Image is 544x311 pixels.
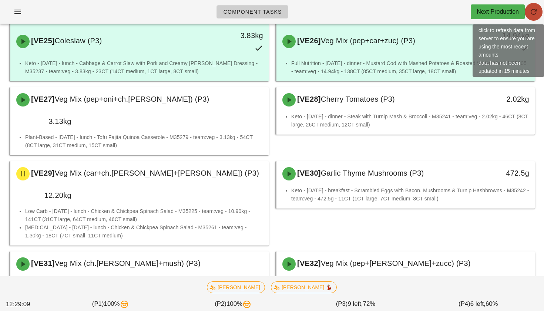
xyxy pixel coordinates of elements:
li: Plant-Based - [DATE] - lunch - Tofu Fajita Quinoa Casserole - M35279 - team:veg - 3.13kg - 54CT (... [25,133,263,149]
div: (P1) 100% [49,298,172,310]
div: 2.02kg [474,93,529,105]
li: Keto - [DATE] - lunch - Cabbage & Carrot Slaw with Pork and Creamy [PERSON_NAME] Dressing - M3523... [25,59,263,75]
span: [VE26] [296,37,321,45]
span: [VE31] [30,259,55,267]
span: [PERSON_NAME] [212,282,260,293]
span: [VE28] [296,95,321,103]
span: 6 left, [470,300,486,307]
div: Next Production [477,7,519,16]
span: Veg Mix (car+ch.[PERSON_NAME]+[PERSON_NAME]) (P3) [55,169,259,177]
span: Cherry Tomatoes (P3) [321,95,395,103]
span: [VE29] [30,169,55,177]
span: Veg Mix (pep+[PERSON_NAME]+zucc) (P3) [321,259,471,267]
li: Keto - [DATE] - dinner - Steak with Turnip Mash & Broccoli - M35241 - team:veg - 2.02kg - 46CT (8... [291,112,529,129]
div: 472.5g [474,167,529,179]
div: (P3) 72% [294,298,417,310]
span: Garlic Thyme Mushrooms (P3) [321,169,424,177]
span: Veg Mix (ch.[PERSON_NAME]+mush) (P3) [55,259,201,267]
span: Veg Mix (pep+oni+ch.[PERSON_NAME]) (P3) [55,95,209,103]
li: [MEDICAL_DATA] - [DATE] - lunch - Chicken & Chickpea Spinach Salad - M35261 - team:veg - 1.30kg -... [25,223,263,240]
span: [VE30] [296,169,321,177]
span: [PERSON_NAME] 💃🏽 [276,282,332,293]
div: 14.94kg [474,30,529,41]
div: 12.20kg [16,189,71,201]
div: 3.13kg [16,115,71,127]
li: Keto - [DATE] - breakfast - Scrambled Eggs with Bacon, Mushrooms & Turnip Hashbrowns - M35242 - t... [291,186,529,203]
span: 9 left, [347,300,363,307]
li: Low Carb - [DATE] - lunch - Chicken & Chickpea Spinach Salad - M35225 - team:veg - 10.90kg - 141C... [25,207,263,223]
span: [VE25] [30,37,55,45]
span: [VE32] [296,259,321,267]
div: (P4) 60% [417,298,540,310]
div: 12:29:09 [4,298,49,310]
span: Coleslaw (P3) [55,37,102,45]
span: Component Tasks [223,9,282,15]
a: Component Tasks [216,5,288,18]
div: 3.83kg [208,30,263,41]
div: (P2) 100% [172,298,294,310]
span: [VE27] [30,95,55,103]
li: Full Nutrition - [DATE] - dinner - Mustard Cod with Mashed Potatoes & Roasted Vegetables - M35205... [291,59,529,75]
span: Veg Mix (pep+car+zuc) (P3) [321,37,416,45]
